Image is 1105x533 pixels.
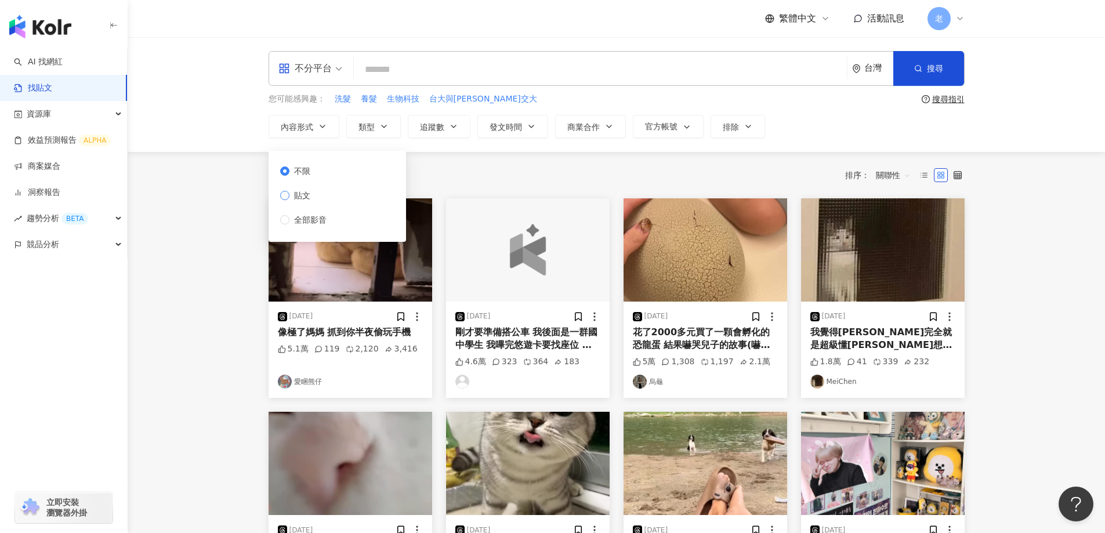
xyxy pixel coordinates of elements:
div: 183 [554,356,579,368]
img: post-image [269,198,432,302]
span: 您可能感興趣： [269,93,325,105]
div: 323 [492,356,517,368]
span: 繁體中文 [779,12,816,25]
span: 活動訊息 [867,13,904,24]
img: post-image [801,198,965,302]
a: searchAI 找網紅 [14,56,63,68]
div: 4.6萬 [455,356,486,368]
div: 排序： [845,166,917,184]
button: 養髮 [360,93,378,106]
button: 官方帳號 [633,115,704,138]
div: 剛才要準備搭公車 我後面是一群國中學生 我嗶完悠遊卡要找座位 後面的妹妹突然說找不到悠遊卡 身後的同學同時打開錢包大家在[PERSON_NAME] 她就跟後面的好朋友說 沒事 你們先搭我走路去 ... [455,326,600,352]
a: KOL Avatar [455,375,600,389]
img: post-image [624,198,787,302]
img: KOL Avatar [633,375,647,389]
div: BETA [61,213,88,224]
div: 花了2000多元買了一顆會孵化的恐龍蛋 結果嚇哭兒子的故事(嚇哭部分沒錄到） 只有媽媽一個人覺得有趣! BTW 2000多居然買到仿的😑賣家上面還標榜TOMY，結果根本不是，我也懶得退了 [633,326,778,352]
span: 立即安裝 瀏覽器外掛 [46,497,87,518]
div: [DATE] [644,311,668,321]
a: chrome extension立即安裝 瀏覽器外掛 [15,492,113,523]
iframe: Help Scout Beacon - Open [1059,487,1093,521]
div: 1.8萬 [810,356,841,368]
span: 關聯性 [876,166,911,184]
span: 全部影音 [289,213,331,226]
div: 364 [523,356,549,368]
div: 台灣 [864,63,893,73]
a: KOL Avatar愛睏熊仔 [278,375,423,389]
div: 不分平台 [278,59,332,78]
span: 不限 [289,165,315,177]
span: 追蹤數 [420,122,444,132]
span: 資源庫 [27,101,51,127]
div: 像極了媽媽 抓到你半夜偷玩手機 [278,326,423,339]
div: 119 [314,343,340,355]
button: 洗髮 [334,93,352,106]
div: 339 [873,356,899,368]
button: 發文時間 [477,115,548,138]
div: 2.1萬 [740,356,770,368]
button: 台大與[PERSON_NAME]交大 [429,93,538,106]
div: 我覺得[PERSON_NAME]完全就是超級懂[PERSON_NAME]想要什麼 用她的角度去理解她 哪個男生會用串友情手鍊這麼可愛的方法去認識[PERSON_NAME] 太浪漫了💕 [810,326,955,352]
div: [DATE] [467,311,491,321]
img: post-image [269,412,432,515]
img: post-image [801,412,965,515]
a: KOL AvatarMeiChen [810,375,955,389]
div: 3,416 [385,343,418,355]
span: 競品分析 [27,231,59,258]
span: 商業合作 [567,122,600,132]
a: 找貼文 [14,82,52,94]
img: KOL Avatar [455,375,469,389]
button: 排除 [711,115,765,138]
div: 5萬 [633,356,656,368]
span: question-circle [922,95,930,103]
span: 官方帳號 [645,122,678,131]
div: [DATE] [822,311,846,321]
img: logo [9,15,71,38]
div: 2,120 [346,343,379,355]
img: chrome extension [19,498,41,517]
span: 老 [935,12,943,25]
div: 1,197 [701,356,734,368]
span: 發文時間 [490,122,522,132]
span: 洗髮 [335,93,351,105]
a: KOL Avatar烏龜 [633,375,778,389]
a: 效益預測報告ALPHA [14,135,111,146]
button: 商業合作 [555,115,626,138]
img: post-image [446,412,610,515]
div: 41 [847,356,867,368]
span: 趨勢分析 [27,205,88,231]
span: 搜尋 [927,64,943,73]
span: 養髮 [361,93,377,105]
div: 232 [904,356,929,368]
img: post-image [624,412,787,515]
button: 追蹤數 [408,115,470,138]
span: 生物科技 [387,93,419,105]
img: KOL Avatar [810,375,824,389]
div: 搜尋指引 [932,95,965,104]
span: 台大與[PERSON_NAME]交大 [429,93,537,105]
button: 類型 [346,115,401,138]
span: appstore [278,63,290,74]
button: 搜尋 [893,51,964,86]
div: [DATE] [289,311,313,321]
span: 類型 [358,122,375,132]
span: 貼文 [289,189,315,202]
span: rise [14,215,22,223]
div: 1,308 [661,356,694,368]
button: 生物科技 [386,93,420,106]
div: 5.1萬 [278,343,309,355]
button: 內容形式 [269,115,339,138]
span: environment [852,64,861,73]
img: KOL Avatar [278,375,292,389]
span: 排除 [723,122,739,132]
button: logo [446,198,610,302]
img: logo [487,224,568,275]
a: 商案媒合 [14,161,60,172]
span: 內容形式 [281,122,313,132]
a: 洞察報告 [14,187,60,198]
